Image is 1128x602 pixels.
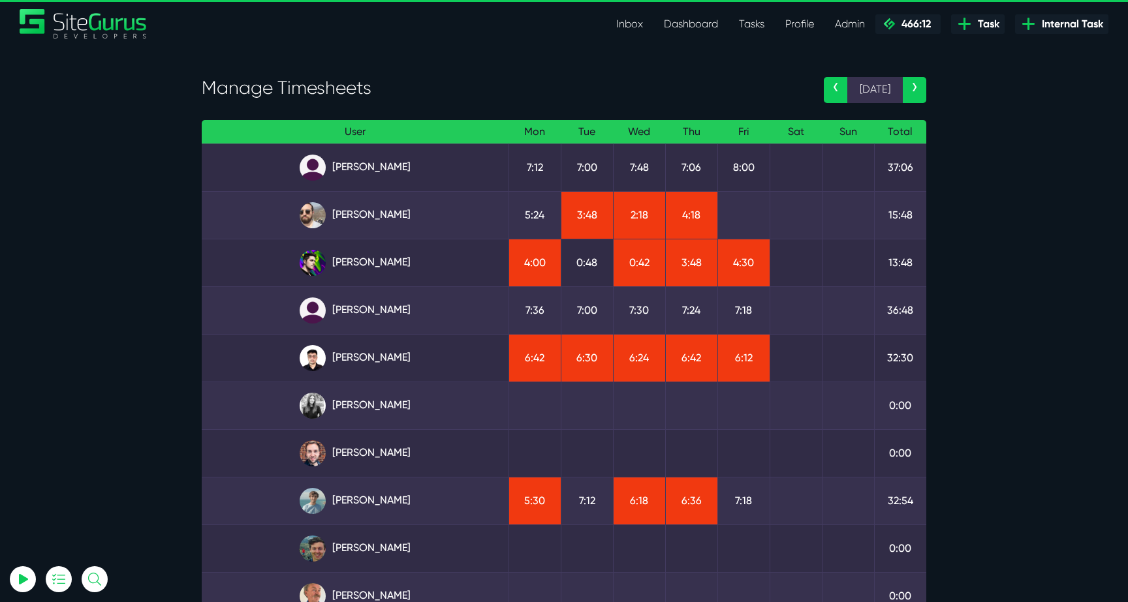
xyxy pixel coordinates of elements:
[822,120,874,144] th: Sun
[300,488,326,514] img: tkl4csrki1nqjgf0pb1z.png
[212,250,498,276] a: [PERSON_NAME]
[874,524,926,572] td: 0:00
[561,120,613,144] th: Tue
[717,334,770,382] td: 6:12
[561,239,613,286] td: 0:48
[202,120,509,144] th: User
[874,191,926,239] td: 15:48
[561,191,613,239] td: 3:48
[202,77,804,99] h3: Manage Timesheets
[613,143,665,191] td: 7:48
[717,477,770,524] td: 7:18
[874,120,926,144] th: Total
[613,239,665,286] td: 0:42
[509,143,561,191] td: 7:12
[874,143,926,191] td: 37:06
[875,14,941,34] a: 466:12
[665,120,717,144] th: Thu
[775,11,824,37] a: Profile
[300,297,326,324] img: default_qrqg0b.png
[212,155,498,181] a: [PERSON_NAME]
[20,9,148,38] a: SiteGurus
[665,239,717,286] td: 3:48
[717,143,770,191] td: 8:00
[728,11,775,37] a: Tasks
[770,120,822,144] th: Sat
[665,477,717,524] td: 6:36
[300,155,326,181] img: default_qrqg0b.png
[665,191,717,239] td: 4:18
[20,9,148,38] img: Sitegurus Logo
[300,535,326,562] img: esb8jb8dmrsykbqurfoz.jpg
[212,345,498,371] a: [PERSON_NAME]
[824,11,875,37] a: Admin
[212,488,498,514] a: [PERSON_NAME]
[717,239,770,286] td: 4:30
[561,334,613,382] td: 6:30
[874,239,926,286] td: 13:48
[847,77,903,103] span: [DATE]
[613,334,665,382] td: 6:24
[824,77,847,103] a: ‹
[613,477,665,524] td: 6:18
[509,334,561,382] td: 6:42
[717,120,770,144] th: Fri
[300,345,326,371] img: xv1kmavyemxtguplm5ir.png
[874,382,926,429] td: 0:00
[212,202,498,228] a: [PERSON_NAME]
[300,393,326,419] img: rgqpcqpgtbr9fmz9rxmm.jpg
[665,334,717,382] td: 6:42
[903,77,926,103] a: ›
[874,286,926,334] td: 36:48
[653,11,728,37] a: Dashboard
[300,440,326,466] img: tfogtqcjwjterk6idyiu.jpg
[717,286,770,334] td: 7:18
[300,250,326,276] img: rxuxidhawjjb44sgel4e.png
[509,120,561,144] th: Mon
[973,16,999,32] span: Task
[874,429,926,477] td: 0:00
[1015,14,1108,34] a: Internal Task
[1037,16,1103,32] span: Internal Task
[874,477,926,524] td: 32:54
[509,239,561,286] td: 4:00
[212,393,498,419] a: [PERSON_NAME]
[509,477,561,524] td: 5:30
[561,477,613,524] td: 7:12
[665,286,717,334] td: 7:24
[665,143,717,191] td: 7:06
[606,11,653,37] a: Inbox
[300,202,326,228] img: ublsy46zpoyz6muduycb.jpg
[212,440,498,466] a: [PERSON_NAME]
[951,14,1005,34] a: Task
[212,297,498,324] a: [PERSON_NAME]
[613,120,665,144] th: Wed
[212,535,498,562] a: [PERSON_NAME]
[896,18,931,30] span: 466:12
[509,286,561,334] td: 7:36
[561,286,613,334] td: 7:00
[613,191,665,239] td: 2:18
[561,143,613,191] td: 7:00
[874,334,926,382] td: 32:30
[509,191,561,239] td: 5:24
[613,286,665,334] td: 7:30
